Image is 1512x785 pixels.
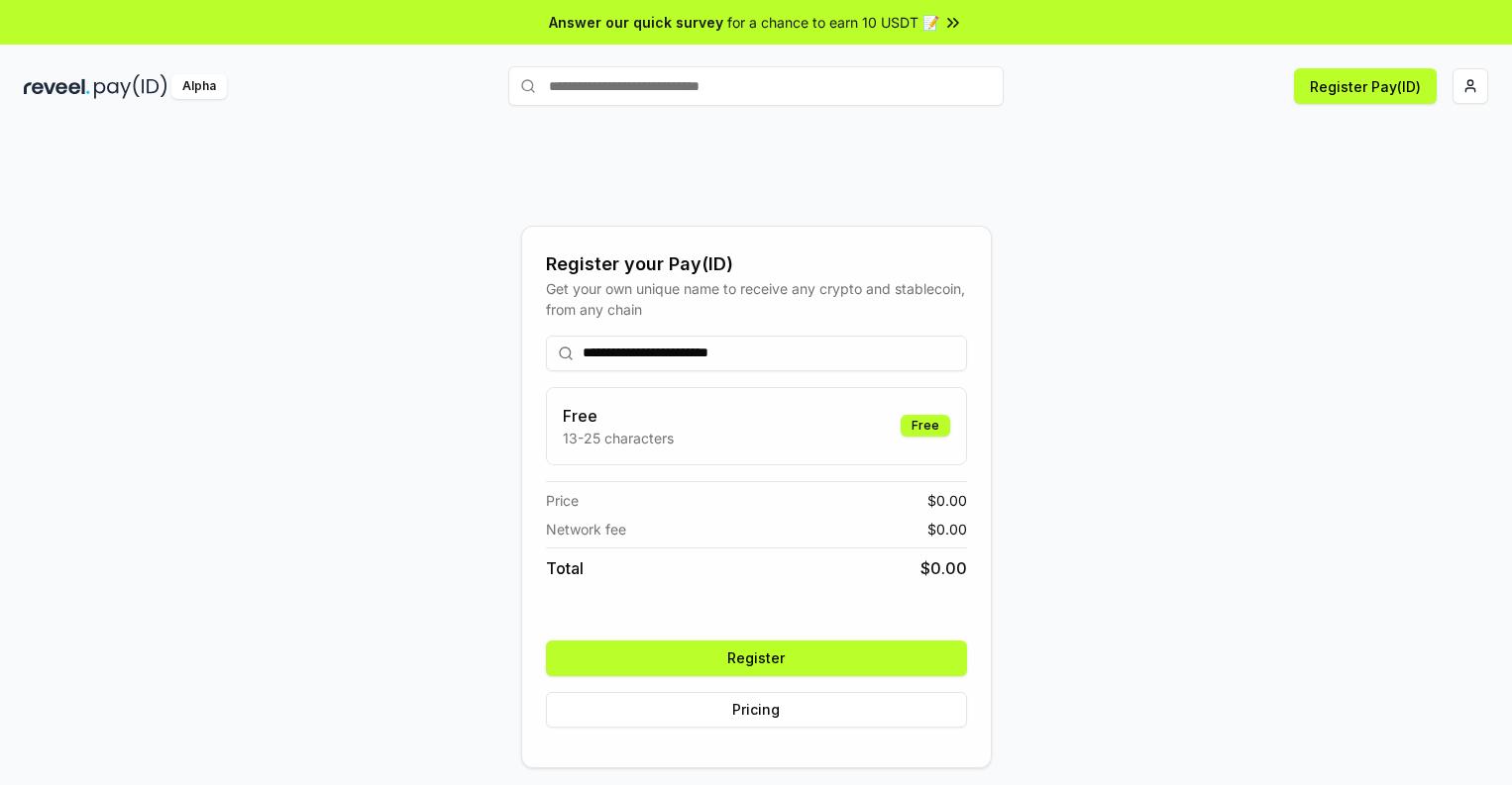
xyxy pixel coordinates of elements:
[563,428,674,448] p: 13-25 characters
[94,74,167,99] img: pay_id
[546,556,584,580] span: Total
[546,278,967,320] div: Get your own unique name to receive any crypto and stablecoin, from any chain
[546,692,967,728] button: Pricing
[563,404,674,428] h3: Free
[1294,68,1437,104] button: Register Pay(ID)
[927,490,967,511] span: $ 0.00
[171,74,227,99] div: Alpha
[927,519,967,540] span: $ 0.00
[549,12,723,33] span: Answer our quick survey
[920,556,967,580] span: $ 0.00
[546,490,579,511] span: Price
[546,640,967,676] button: Register
[546,250,967,278] div: Register your Pay(ID)
[24,74,90,99] img: reveel_dark
[546,519,626,540] span: Network fee
[727,12,939,33] span: for a chance to earn 10 USDT 📝
[901,415,950,437] div: Free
